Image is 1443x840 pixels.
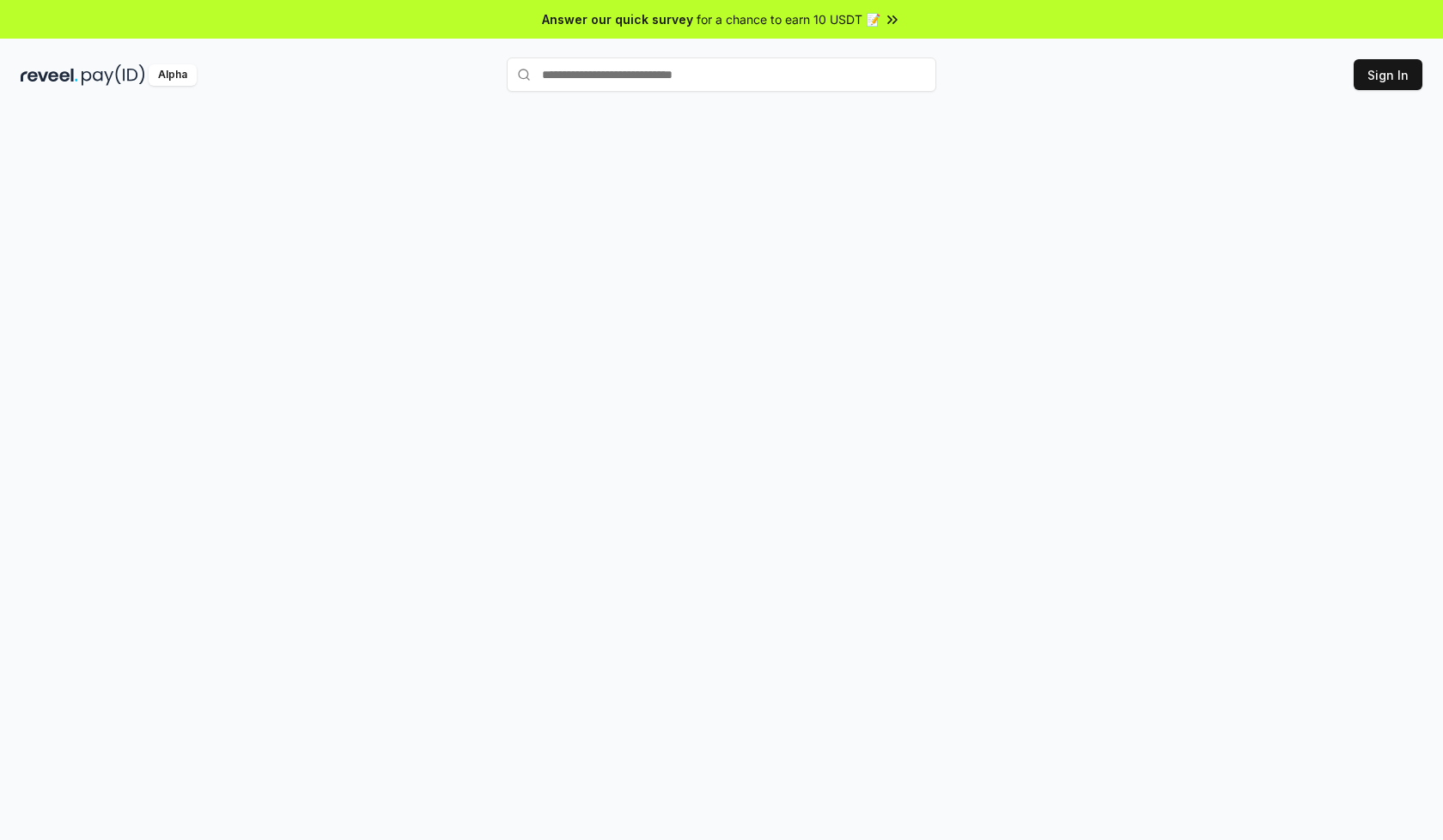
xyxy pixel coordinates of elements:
[21,64,78,86] img: reveel_dark
[542,10,693,28] span: Answer our quick survey
[149,64,197,86] div: Alpha
[82,64,145,86] img: pay_id
[1354,59,1422,90] button: Sign In
[697,10,880,28] span: for a chance to earn 10 USDT 📝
